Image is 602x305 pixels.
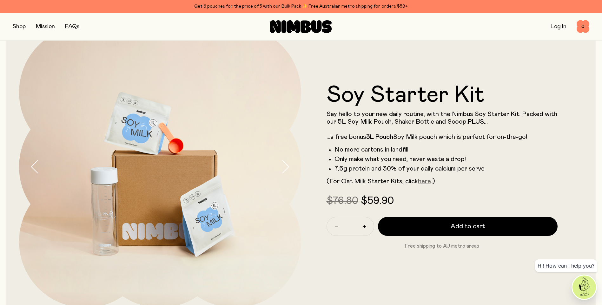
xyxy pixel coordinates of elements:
[327,84,558,107] h1: Soy Starter Kit
[327,242,558,250] p: Free shipping to AU metro areas
[13,3,589,10] div: Get 6 pouches for the price of 5 with our Bulk Pack ✨ Free Australian metro shipping for orders $59+
[327,110,558,141] p: Say hello to your new daily routine, with the Nimbus Soy Starter Kit. Packed with our 5L Soy Milk...
[65,24,79,29] a: FAQs
[535,259,597,272] div: Hi! How can I help you?
[577,20,589,33] button: 0
[334,165,558,172] li: 7.5g protein and 30% of your daily calcium per serve
[36,24,55,29] a: Mission
[551,24,566,29] a: Log In
[451,222,485,231] span: Add to cart
[378,217,558,236] button: Add to cart
[572,276,596,299] img: agent
[327,178,418,185] span: (For Oat Milk Starter Kits, click
[431,178,435,185] span: .)
[327,196,358,206] span: $76.80
[468,119,484,125] strong: PLUS
[375,134,393,140] strong: Pouch
[361,196,394,206] span: $59.90
[334,155,558,163] li: Only make what you need, never waste a drop!
[418,178,431,185] a: here
[366,134,374,140] strong: 3L
[334,146,558,153] li: No more cartons in landfill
